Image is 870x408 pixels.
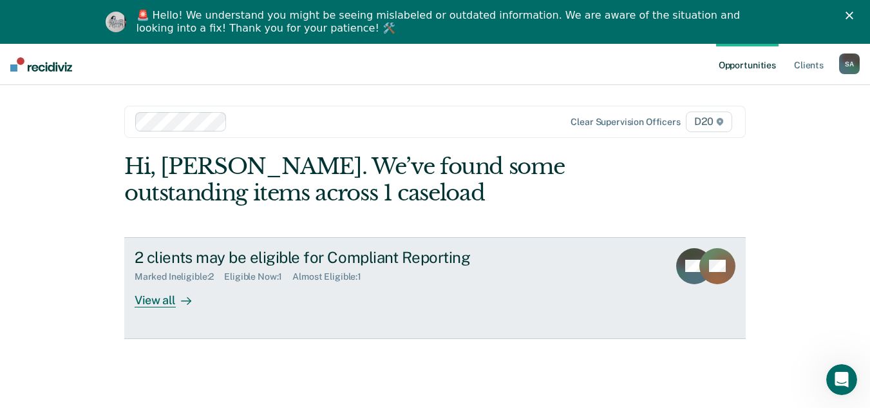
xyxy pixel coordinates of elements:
[791,44,826,85] a: Clients
[224,271,292,282] div: Eligible Now : 1
[716,44,779,85] a: Opportunities
[686,112,732,132] span: D20
[106,12,126,32] img: Profile image for Kim
[124,153,621,206] div: Hi, [PERSON_NAME]. We’ve found some outstanding items across 1 caseload
[292,271,372,282] div: Almost Eligible : 1
[135,282,207,307] div: View all
[826,364,857,395] iframe: Intercom live chat
[137,9,744,35] div: 🚨 Hello! We understand you might be seeing mislabeled or outdated information. We are aware of th...
[10,57,72,72] img: Recidiviz
[846,12,858,19] div: Close
[135,248,587,267] div: 2 clients may be eligible for Compliant Reporting
[135,271,224,282] div: Marked Ineligible : 2
[571,117,680,128] div: Clear supervision officers
[839,53,860,74] button: SA
[124,237,746,339] a: 2 clients may be eligible for Compliant ReportingMarked Ineligible:2Eligible Now:1Almost Eligible...
[839,53,860,74] div: S A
